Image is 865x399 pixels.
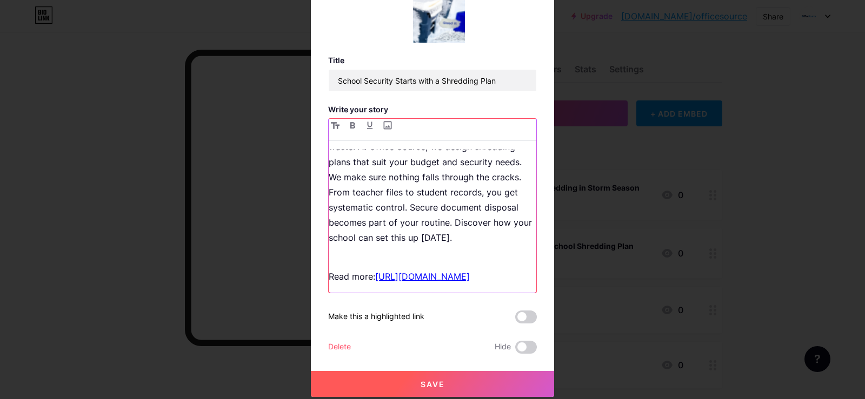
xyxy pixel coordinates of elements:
[421,380,445,389] span: Save
[328,56,537,65] h3: Title
[311,371,554,397] button: Save
[329,254,536,284] p: Read more:
[328,310,424,323] div: Make this a highlighted link
[495,341,511,354] span: Hide
[329,70,536,91] input: Title
[328,105,537,114] h3: Write your story
[328,341,351,354] div: Delete
[329,109,536,245] p: Every school environment needs a trusted to manage sensitive waste. At Office Source, we design s...
[375,271,470,282] a: [URL][DOMAIN_NAME]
